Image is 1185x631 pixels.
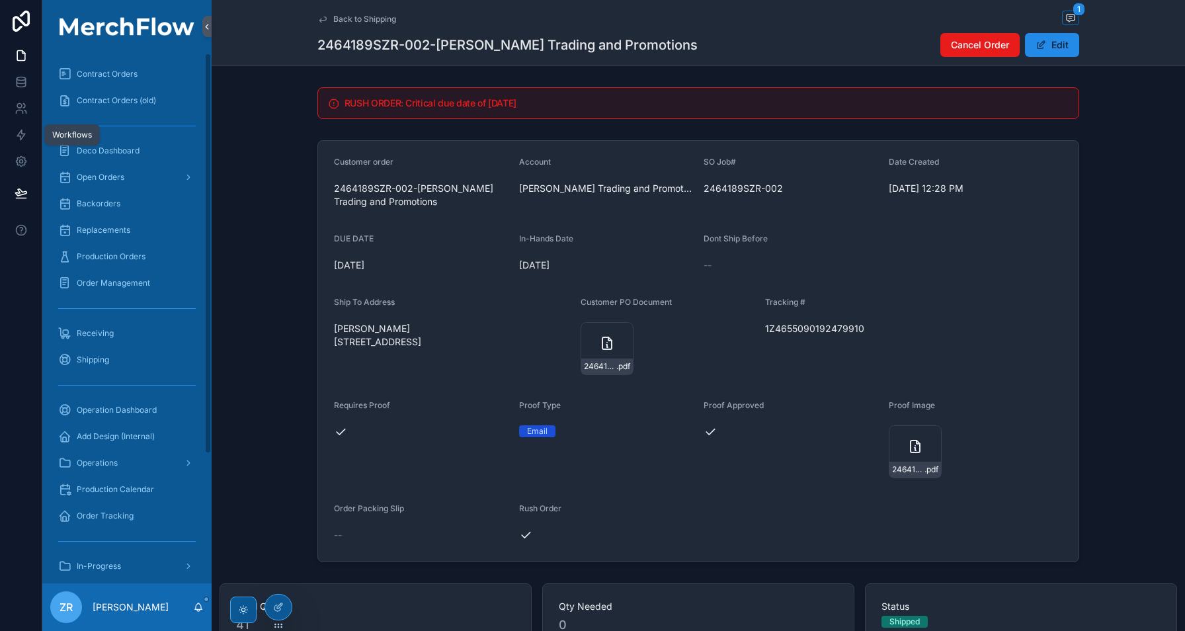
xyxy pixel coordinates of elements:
[581,297,672,307] span: Customer PO Document
[334,182,509,208] span: 2464189SZR-002-[PERSON_NAME] Trading and Promotions
[50,478,204,501] a: Production Calendar
[1062,11,1079,27] button: 1
[889,616,920,628] div: Shipped
[236,600,515,613] span: Total Qty
[334,503,404,513] span: Order Packing Slip
[50,89,204,112] a: Contract Orders (old)
[889,182,1063,195] span: [DATE] 12:28 PM
[317,14,396,24] a: Back to Shipping
[334,528,342,542] span: --
[60,599,73,615] span: ZR
[334,297,395,307] span: Ship To Address
[924,464,938,475] span: .pdf
[765,322,940,335] span: 1Z4655090192479910
[77,484,154,495] span: Production Calendar
[50,271,204,295] a: Order Management
[52,130,92,140] div: Workflows
[77,146,140,156] span: Deco Dashboard
[1073,3,1085,16] span: 1
[77,458,118,468] span: Operations
[50,165,204,189] a: Open Orders
[519,157,551,167] span: Account
[704,259,712,272] span: --
[889,400,935,410] span: Proof Image
[50,321,204,345] a: Receiving
[42,53,212,583] div: scrollable content
[317,36,698,54] h1: 2464189SZR-002-[PERSON_NAME] Trading and Promotions
[77,511,134,521] span: Order Tracking
[50,139,204,163] a: Deco Dashboard
[345,99,1068,108] h5: RUSH ORDER: Critical due date of 9/3/2025
[77,172,124,183] span: Open Orders
[519,233,573,243] span: In-Hands Date
[50,62,204,86] a: Contract Orders
[1025,33,1079,57] button: Edit
[50,245,204,269] a: Production Orders
[704,157,736,167] span: SO Job#
[50,218,204,242] a: Replacements
[50,348,204,372] a: Shipping
[334,400,390,410] span: Requires Proof
[77,355,109,365] span: Shipping
[93,601,169,614] p: [PERSON_NAME]
[77,405,157,415] span: Operation Dashboard
[77,278,150,288] span: Order Management
[77,251,145,262] span: Production Orders
[50,398,204,422] a: Operation Dashboard
[704,182,878,195] span: 2464189SZR-002
[50,192,204,216] a: Backorders
[584,361,616,372] span: 2464189SZR-002
[519,259,694,272] span: [DATE]
[77,225,130,235] span: Replacements
[50,554,204,578] a: In-Progress
[77,328,114,339] span: Receiving
[519,503,561,513] span: Rush Order
[77,95,156,106] span: Contract Orders (old)
[519,182,694,195] span: [PERSON_NAME] Trading and Promotions
[889,157,939,167] span: Date Created
[765,297,805,307] span: Tracking #
[50,451,204,475] a: Operations
[940,33,1020,57] button: Cancel Order
[50,17,204,36] img: App logo
[527,425,548,437] div: Email
[951,38,1009,52] span: Cancel Order
[334,157,393,167] span: Customer order
[77,431,155,442] span: Add Design (Internal)
[704,233,768,243] span: Dont Ship Before
[334,233,374,243] span: DUE DATE
[50,425,204,448] a: Add Design (Internal)
[881,600,1161,613] span: Status
[333,14,396,24] span: Back to Shipping
[334,322,570,349] span: [PERSON_NAME] [STREET_ADDRESS]
[77,561,121,571] span: In-Progress
[519,400,561,410] span: Proof Type
[616,361,630,372] span: .pdf
[334,259,509,272] span: [DATE]
[77,198,120,209] span: Backorders
[892,464,924,475] span: 2464189SZR-002-Virtual-Proof
[50,504,204,528] a: Order Tracking
[559,600,838,613] span: Qty Needed
[704,400,764,410] span: Proof Approved
[77,69,138,79] span: Contract Orders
